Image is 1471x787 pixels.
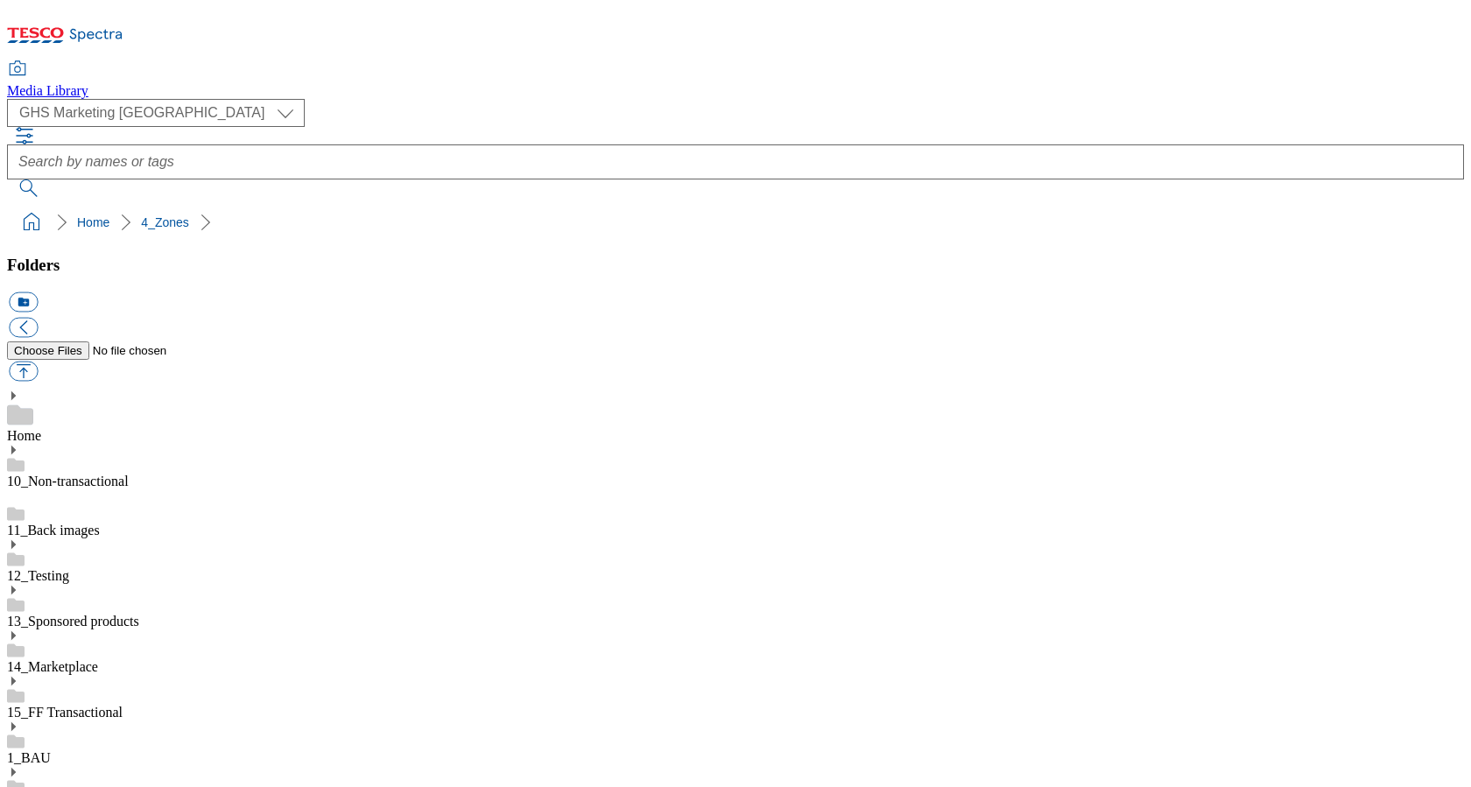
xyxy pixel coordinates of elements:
[7,428,41,443] a: Home
[7,144,1464,179] input: Search by names or tags
[7,206,1464,239] nav: breadcrumb
[7,474,129,488] a: 10_Non-transactional
[7,83,88,98] span: Media Library
[7,705,123,720] a: 15_FF Transactional
[141,215,188,229] a: 4_Zones
[7,568,69,583] a: 12_Testing
[7,523,100,538] a: 11_Back images
[7,750,51,765] a: 1_BAU
[18,208,46,236] a: home
[7,256,1464,275] h3: Folders
[7,659,98,674] a: 14_Marketplace
[7,614,139,629] a: 13_Sponsored products
[7,62,88,99] a: Media Library
[77,215,109,229] a: Home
